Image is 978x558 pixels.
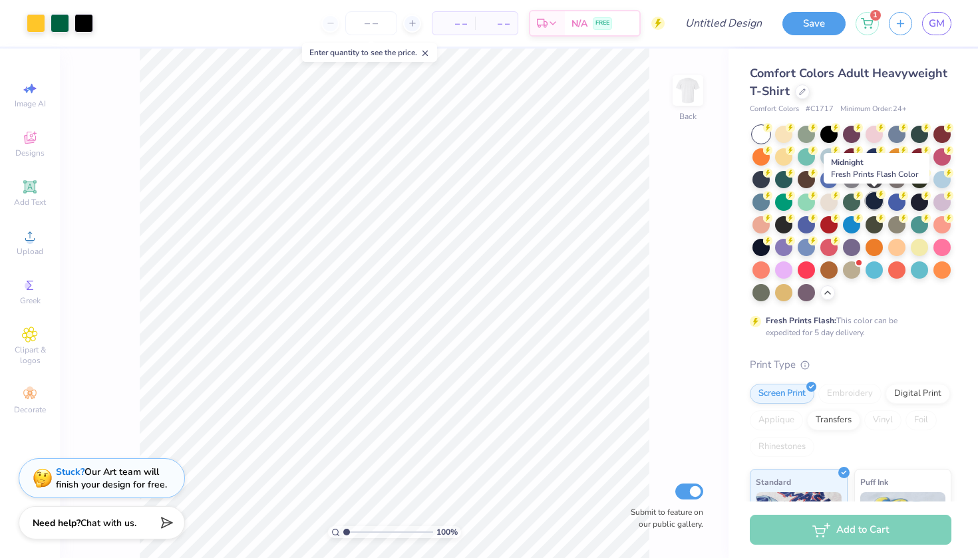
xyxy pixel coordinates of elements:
[15,98,46,109] span: Image AI
[345,11,397,35] input: – –
[750,410,803,430] div: Applique
[17,246,43,257] span: Upload
[831,169,918,180] span: Fresh Prints Flash Color
[905,410,937,430] div: Foil
[679,110,697,122] div: Back
[870,10,881,21] span: 1
[806,104,834,115] span: # C1717
[929,16,945,31] span: GM
[824,153,929,184] div: Midnight
[440,17,467,31] span: – –
[840,104,907,115] span: Minimum Order: 24 +
[81,517,136,529] span: Chat with us.
[750,65,947,99] span: Comfort Colors Adult Heavyweight T-Shirt
[56,466,84,478] strong: Stuck?
[750,437,814,457] div: Rhinestones
[14,197,46,208] span: Add Text
[302,43,437,62] div: Enter quantity to see the price.
[15,148,45,158] span: Designs
[675,10,772,37] input: Untitled Design
[750,384,814,404] div: Screen Print
[623,506,703,530] label: Submit to feature on our public gallery.
[766,315,836,326] strong: Fresh Prints Flash:
[750,104,799,115] span: Comfort Colors
[922,12,951,35] a: GM
[860,475,888,489] span: Puff Ink
[20,295,41,306] span: Greek
[7,345,53,366] span: Clipart & logos
[595,19,609,28] span: FREE
[675,77,701,104] img: Back
[782,12,846,35] button: Save
[56,466,167,491] div: Our Art team will finish your design for free.
[14,404,46,415] span: Decorate
[436,526,458,538] span: 100 %
[864,410,901,430] div: Vinyl
[33,517,81,529] strong: Need help?
[483,17,510,31] span: – –
[750,357,951,372] div: Print Type
[766,315,929,339] div: This color can be expedited for 5 day delivery.
[807,410,860,430] div: Transfers
[571,17,587,31] span: N/A
[818,384,882,404] div: Embroidery
[756,475,791,489] span: Standard
[886,384,950,404] div: Digital Print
